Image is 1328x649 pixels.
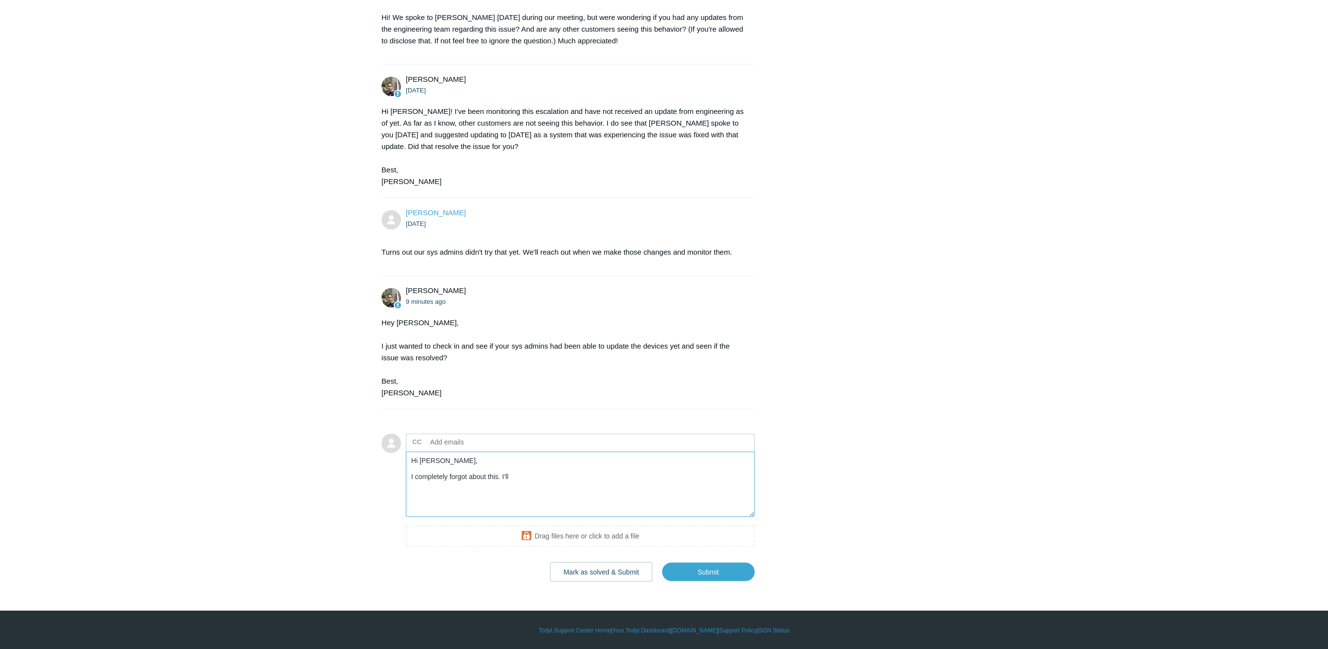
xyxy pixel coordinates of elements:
[381,626,947,634] div: | | | |
[406,451,755,517] textarea: Add your reply
[759,626,789,634] a: SGN Status
[406,75,466,83] span: Michael Tjader
[406,208,466,217] a: [PERSON_NAME]
[406,220,426,227] time: 09/03/2025, 10:12
[413,435,422,449] label: CC
[720,626,757,634] a: Support Policy
[406,87,426,94] time: 09/03/2025, 10:01
[539,626,611,634] a: Todyl Support Center Home
[406,298,446,305] time: 09/23/2025, 13:37
[381,106,745,187] div: Hi [PERSON_NAME]! I've been monitoring this escalation and have not received an update from engin...
[381,246,745,258] p: Turns out our sys admins didn't try that yet. We'll reach out when we make those changes and moni...
[671,626,718,634] a: [DOMAIN_NAME]
[612,626,669,634] a: Your Todyl Dashboard
[550,562,653,581] button: Mark as solved & Submit
[381,12,745,47] p: Hi! We spoke to [PERSON_NAME] [DATE] during our meeting, but were wondering if you had any update...
[406,208,466,217] span: Maya Douglas
[381,317,745,399] div: Hey [PERSON_NAME], I just wanted to check in and see if your sys admins had been able to update t...
[426,435,531,449] input: Add emails
[662,562,755,581] input: Submit
[406,286,466,295] span: Michael Tjader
